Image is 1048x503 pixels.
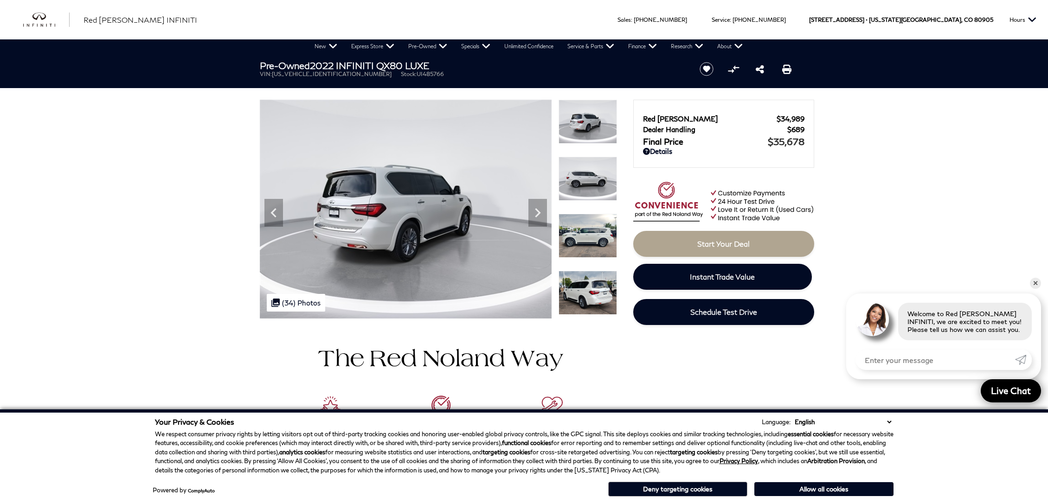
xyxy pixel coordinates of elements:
a: Research [664,39,710,53]
span: Start Your Deal [697,239,750,248]
span: : [631,16,632,23]
span: Red [PERSON_NAME] INFINITI [84,15,197,24]
nav: Main Navigation [308,39,750,53]
a: Submit [1015,350,1032,370]
strong: analytics cookies [279,448,325,456]
a: About [710,39,750,53]
span: $35,678 [768,136,804,147]
h1: 2022 INFINITI QX80 LUXE [260,60,684,70]
a: Dealer Handling $689 [643,125,804,134]
a: Specials [454,39,497,53]
strong: targeting cookies [670,448,718,456]
a: [STREET_ADDRESS] • [US_STATE][GEOGRAPHIC_DATA], CO 80905 [809,16,993,23]
select: Language Select [792,417,894,427]
a: Live Chat [981,379,1041,402]
img: Agent profile photo [855,303,889,336]
a: Privacy Policy [720,457,758,465]
span: Sales [617,16,631,23]
a: Unlimited Confidence [497,39,560,53]
span: Service [712,16,730,23]
button: Deny targeting cookies [608,482,747,497]
strong: targeting cookies [482,448,530,456]
a: Print this Pre-Owned 2022 INFINITI QX80 LUXE [782,64,791,75]
div: (34) Photos [267,294,325,312]
div: Welcome to Red [PERSON_NAME] INFINITI, we are excited to meet you! Please tell us how we can assi... [898,303,1032,340]
a: Red [PERSON_NAME] INFINITI [84,14,197,25]
span: Final Price [643,136,768,146]
a: Instant Trade Value [633,264,812,290]
button: Allow all cookies [754,482,894,496]
a: Details [643,147,804,155]
button: Compare vehicle [727,62,740,76]
strong: Pre-Owned [260,60,310,71]
span: Red [PERSON_NAME] [643,115,777,123]
a: [PHONE_NUMBER] [634,16,687,23]
a: Express Store [344,39,401,53]
strong: essential cookies [788,430,834,438]
img: Used 2022 Moonstone White INFINITI LUXE image 8 [559,100,617,144]
a: ComplyAuto [188,488,215,493]
a: Share this Pre-Owned 2022 INFINITI QX80 LUXE [756,64,764,75]
strong: Arbitration Provision [807,457,865,465]
span: Your Privacy & Cookies [155,417,234,426]
a: Red [PERSON_NAME] $34,989 [643,115,804,123]
a: Final Price $35,678 [643,136,804,147]
div: Language: [762,419,791,425]
strong: functional cookies [502,439,551,446]
a: Schedule Test Drive [633,299,814,325]
span: Live Chat [986,385,1035,396]
span: VIN: [260,70,272,77]
button: Save vehicle [696,62,717,76]
span: Schedule Test Drive [690,307,757,316]
input: Enter your message [855,350,1015,370]
a: Service & Parts [560,39,621,53]
a: infiniti [23,13,70,27]
img: Used 2022 Moonstone White INFINITI LUXE image 9 [559,157,617,201]
span: [US_VEHICLE_IDENTIFICATION_NUMBER] [272,70,392,77]
a: Finance [621,39,664,53]
span: UI485766 [417,70,444,77]
span: $34,989 [777,115,804,123]
img: Used 2022 Moonstone White INFINITI LUXE image 10 [559,214,617,258]
span: $689 [787,125,804,134]
p: We respect consumer privacy rights by letting visitors opt out of third-party tracking cookies an... [155,430,894,475]
div: Previous [264,199,283,227]
a: Start Your Deal [633,231,814,257]
span: : [730,16,731,23]
div: Powered by [153,487,215,493]
a: [PHONE_NUMBER] [733,16,786,23]
img: Used 2022 Moonstone White INFINITI LUXE image 11 [559,271,617,315]
a: Pre-Owned [401,39,454,53]
span: Dealer Handling [643,125,787,134]
img: Used 2022 Moonstone White INFINITI LUXE image 8 [260,100,552,318]
span: Stock: [401,70,417,77]
a: New [308,39,344,53]
img: INFINITI [23,13,70,27]
div: Next [528,199,547,227]
span: Instant Trade Value [690,272,755,281]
